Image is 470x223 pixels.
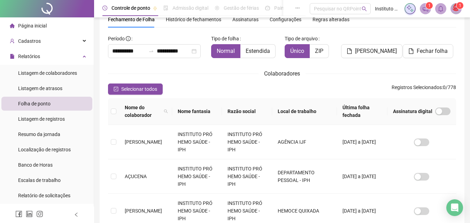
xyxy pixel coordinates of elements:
span: search [362,6,367,11]
span: notification [422,6,429,12]
th: Local de trabalho [272,98,337,125]
span: Relatórios [18,54,40,59]
span: linkedin [26,210,33,217]
span: Listagem de atrasos [18,86,62,91]
span: Assinatura digital [393,107,432,115]
div: Open Intercom Messenger [446,199,463,216]
span: swap-right [148,48,154,54]
span: file [408,48,414,54]
th: Razão social [222,98,272,125]
span: Registros Selecionados [392,85,442,90]
button: [PERSON_NAME] [341,44,402,58]
span: Listagem de registros [18,116,65,122]
span: AÇUCENA [125,174,147,179]
img: sparkle-icon.fc2bf0ac1784a2077858766a79e2daf3.svg [406,5,414,13]
span: Localização de registros [18,147,71,152]
sup: 1 [426,2,433,9]
td: [DATE] a [DATE] [337,159,387,194]
span: Controle de ponto [111,5,150,11]
span: Gestão de férias [224,5,259,11]
span: Tipo de folha [211,35,239,42]
th: Última folha fechada [337,98,387,125]
span: file [347,48,352,54]
th: Nome fantasia [172,98,222,125]
img: 10630 [451,3,461,14]
span: Fechar folha [417,47,448,55]
span: 1 [428,3,431,8]
td: [DATE] a [DATE] [337,125,387,159]
span: [PERSON_NAME] [355,47,397,55]
span: left [74,212,79,217]
button: Fechar folha [403,44,453,58]
span: pushpin [153,6,157,10]
span: Listagem de colaboradores [18,70,77,76]
span: ZIP [315,48,323,54]
span: Folha de ponto [18,101,51,106]
span: dashboard [265,6,270,10]
span: Página inicial [18,23,47,29]
button: Selecionar todos [108,83,163,95]
span: Configurações [270,17,301,22]
td: INSTITUTO PRÓ HEMO SAÚDE - IPH [172,159,222,194]
span: Escalas de trabalho [18,177,61,183]
td: INSTITUTO PRÓ HEMO SAÚDE - IPH [222,125,272,159]
span: home [10,23,15,28]
span: Histórico de fechamentos [166,17,221,22]
span: [PERSON_NAME] [125,208,162,214]
span: Colaboradores [264,70,300,77]
td: INSTITUTO PRÓ HEMO SAÚDE - IPH [222,159,272,194]
span: clock-circle [102,6,107,10]
span: Fechamento de Folha [108,17,155,22]
span: search [162,102,169,120]
span: facebook [15,210,22,217]
td: INSTITUTO PRÓ HEMO SAÚDE - IPH [172,125,222,159]
td: DEPARTAMENTO PESSOAL - IPH [272,159,337,194]
span: Normal [217,48,235,54]
sup: Atualize o seu contato no menu Meus Dados [456,2,463,9]
span: bell [438,6,444,12]
span: Cadastros [18,38,41,44]
span: Tipo de arquivo [285,35,318,42]
span: info-circle [126,36,131,41]
span: search [164,109,168,113]
span: 1 [459,3,461,8]
span: Único [290,48,304,54]
span: Resumo da jornada [18,132,60,137]
td: AGÊNCIA IJF [272,125,337,159]
span: Período [108,36,125,41]
span: Banco de Horas [18,162,53,168]
span: to [148,48,154,54]
span: Estendida [246,48,270,54]
span: Instituto pro hemoce [375,5,400,13]
span: Selecionar todos [121,85,157,93]
span: Nome do colaborador [125,104,161,119]
span: : 0 / 778 [392,83,456,95]
span: file [10,54,15,59]
span: [PERSON_NAME] [125,139,162,145]
span: Admissão digital [172,5,208,11]
span: check-square [114,87,118,91]
span: Assinaturas [232,17,259,22]
span: Painel do DP [274,5,301,11]
span: user-add [10,39,15,43]
span: instagram [36,210,43,217]
span: ellipsis [295,6,300,10]
span: sun [215,6,219,10]
span: file-done [163,6,168,10]
span: Relatório de solicitações [18,193,70,198]
span: Regras alteradas [313,17,349,22]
